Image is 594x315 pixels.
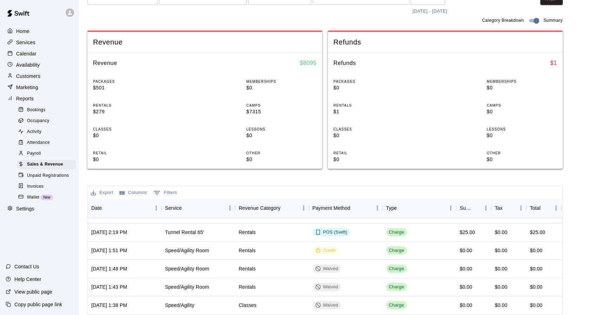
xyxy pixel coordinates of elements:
[389,229,404,236] div: Charge
[14,301,62,308] p: Copy public page link
[88,198,161,218] div: Date
[495,229,507,236] div: $0.00
[91,247,127,254] div: Sep 6, 2025, 1:51 PM
[487,132,557,139] p: $0
[17,193,76,202] div: WalletNew
[17,159,79,170] a: Sales & Revenue
[246,127,317,132] p: LESSONS
[93,127,163,132] p: CLASSES
[386,198,397,218] div: Type
[246,79,317,84] p: MEMBERSHIPS
[239,283,256,290] div: Rentals
[91,283,127,290] div: Sep 6, 2025, 1:43 PM
[6,71,73,81] a: Customers
[397,203,407,213] button: Sort
[246,156,317,163] p: $0
[315,302,338,309] div: Waived
[27,150,41,157] span: Payroll
[460,229,475,236] div: $25.00
[89,187,115,198] button: Export
[93,84,163,92] p: $501
[17,182,76,192] div: Invoices
[14,276,41,283] p: Help Center
[334,156,404,163] p: $0
[315,266,338,272] div: Waived
[334,59,356,68] h6: Refunds
[27,161,63,168] span: Sales & Revenue
[315,284,338,290] div: Waived
[487,156,557,163] p: $0
[6,82,73,93] a: Marketing
[481,203,491,213] button: Menu
[239,229,256,236] div: Rentals
[16,28,29,35] p: Home
[460,198,471,218] div: Subtotal
[530,265,542,272] div: $0.00
[541,203,550,213] button: Sort
[93,103,163,108] p: RENTALS
[6,204,73,214] a: Settings
[309,198,383,218] div: Payment Method
[280,203,290,213] button: Sort
[27,107,46,114] span: Bookings
[16,61,40,68] p: Availability
[495,198,502,218] div: Tax
[91,265,127,272] div: Sep 6, 2025, 1:48 PM
[27,128,41,135] span: Activity
[389,302,404,309] div: Charge
[235,198,309,218] div: Revenue Category
[246,150,317,156] p: OTHER
[93,150,163,156] p: RETAIL
[17,138,79,148] a: Attendance
[372,203,383,213] button: Menu
[445,203,456,213] button: Menu
[16,95,34,102] p: Reports
[16,39,35,46] p: Services
[93,156,163,163] p: $0
[165,302,194,309] div: Speed/Agility
[315,247,336,254] div: Credit
[300,59,317,68] h6: $ 8095
[6,37,73,48] div: Services
[487,103,557,108] p: CAMPS
[165,247,209,254] div: Speed/Agility Room
[17,160,76,169] div: Sales & Revenue
[16,84,38,91] p: Marketing
[389,266,404,272] div: Charge
[530,283,542,290] div: $0.00
[17,138,76,148] div: Attendance
[6,26,73,36] a: Home
[495,265,507,272] div: $0.00
[93,108,163,115] p: $279
[161,198,235,218] div: Service
[6,60,73,70] a: Availability
[530,302,542,309] div: $0.00
[246,132,317,139] p: $0
[334,103,404,108] p: RENTALS
[482,17,524,24] span: Category Breakdown
[350,203,360,213] button: Sort
[165,229,204,236] div: Tunnel Rental 65'
[165,265,209,272] div: Speed/Agility Room
[27,183,44,190] span: Invoices
[40,195,53,199] span: New
[93,79,163,84] p: PACKAGES
[182,203,192,213] button: Sort
[456,198,491,218] div: Subtotal
[27,194,39,201] span: Wallet
[91,198,102,218] div: Date
[487,79,557,84] p: MEMBERSHIPS
[17,171,76,181] div: Unpaid Registrations
[27,172,69,179] span: Unpaid Registrations
[491,198,526,218] div: Tax
[17,105,79,115] a: Bookings
[495,247,507,254] div: $0.00
[383,198,456,218] div: Type
[526,198,561,218] div: Total
[165,198,182,218] div: Service
[460,283,472,290] div: $0.00
[239,302,257,309] div: Classes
